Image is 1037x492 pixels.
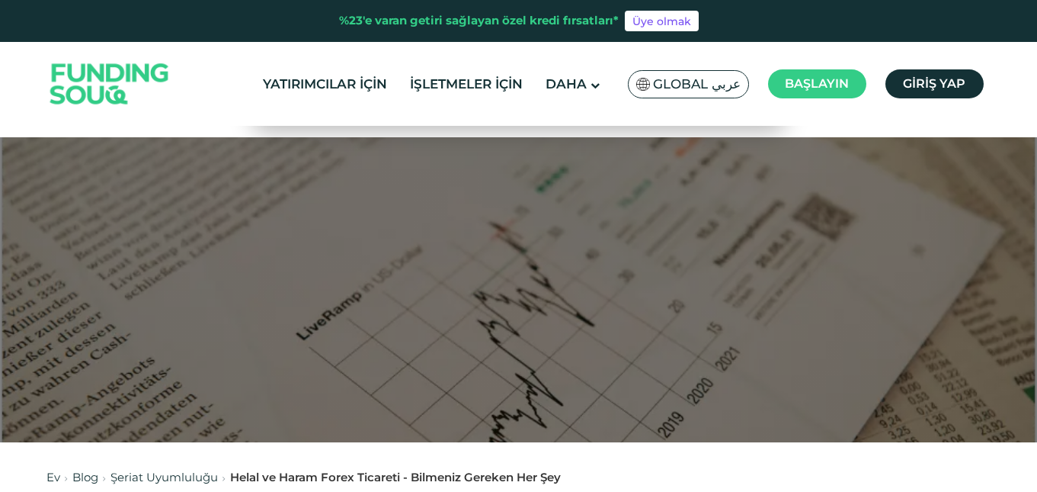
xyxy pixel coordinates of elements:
a: Yatırımcılar İçin [259,72,391,97]
font: Giriş yap [903,76,965,91]
font: Yatırımcılar İçin [263,76,387,92]
font: Üye olmak [632,14,691,28]
a: Giriş yap [885,69,984,98]
font: Global عربي [653,76,741,92]
font: Helal ve Haram Forex Ticareti - Bilmeniz Gereken Her Şey [230,470,561,484]
font: İşletmeler İçin [410,76,523,92]
font: %23'e varan getiri sağlayan özel kredi fırsatları* [339,13,619,27]
font: Başlayın [785,76,849,91]
img: Logo [35,46,184,123]
a: Üye olmak [625,11,699,32]
a: Şeriat Uyumluluğu [110,470,218,484]
a: Blog [72,470,98,484]
a: İşletmeler İçin [406,72,527,97]
img: Güney Afrika Bayrağı [636,78,650,91]
a: Ev [46,470,60,484]
font: Daha [546,76,587,92]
